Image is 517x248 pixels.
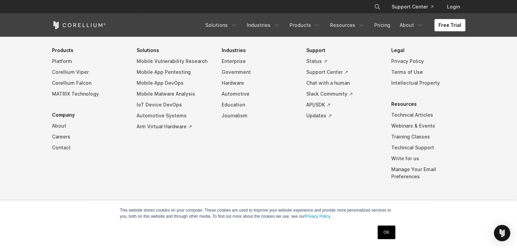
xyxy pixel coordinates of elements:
a: Mobile Vulnerability Research [137,56,211,67]
button: Search [371,1,383,13]
a: Solutions [201,19,241,31]
a: Mobile Malware Analysis [137,88,211,99]
a: About [396,19,428,31]
a: Pricing [370,19,394,31]
a: Mobile App Pentesting [137,67,211,78]
a: Resources [326,19,369,31]
a: Corellium Home [52,21,106,29]
a: Technical Articles [391,110,465,120]
a: Platform [52,56,126,67]
a: IoT Device DevOps [137,99,211,110]
a: Free Trial [434,19,465,31]
a: Government [222,67,296,78]
a: Login [442,1,465,13]
a: Privacy Policy. [305,214,331,219]
a: Updates ↗ [306,110,380,121]
a: Education [222,99,296,110]
a: Corellium Falcon [52,78,126,88]
a: Terms of Use [391,67,465,78]
a: Slack Community ↗ [306,88,380,99]
a: Hardware [222,78,296,88]
a: Write for us [391,153,465,164]
a: Training Classes [391,131,465,142]
a: Corellium Viper [52,67,126,78]
a: Chat with a human [306,78,380,88]
div: Open Intercom Messenger [494,225,510,241]
a: Enterprise [222,56,296,67]
a: Automotive Systems [137,110,211,121]
a: Mobile App DevOps [137,78,211,88]
a: Webinars & Events [391,120,465,131]
a: Automotive [222,88,296,99]
a: Privacy Policy [391,56,465,67]
a: Products [286,19,325,31]
p: This website stores cookies on your computer. These cookies are used to improve your website expe... [120,207,397,219]
div: Navigation Menu [201,19,465,31]
a: Journalism [222,110,296,121]
a: Contact [52,142,126,153]
a: Careers [52,131,126,142]
a: OK [378,226,395,239]
a: Support Center [386,1,439,13]
a: Status ↗ [306,56,380,67]
a: About [52,120,126,131]
a: Industries [243,19,284,31]
div: Navigation Menu [52,45,465,192]
a: MATRIX Technology [52,88,126,99]
a: Technical Support [391,142,465,153]
div: Navigation Menu [366,1,465,13]
a: Manage Your Email Preferences [391,164,465,182]
a: Support Center ↗ [306,67,380,78]
a: API/SDK ↗ [306,99,380,110]
a: Arm Virtual Hardware ↗ [137,121,211,132]
a: Intellectual Property [391,78,465,88]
